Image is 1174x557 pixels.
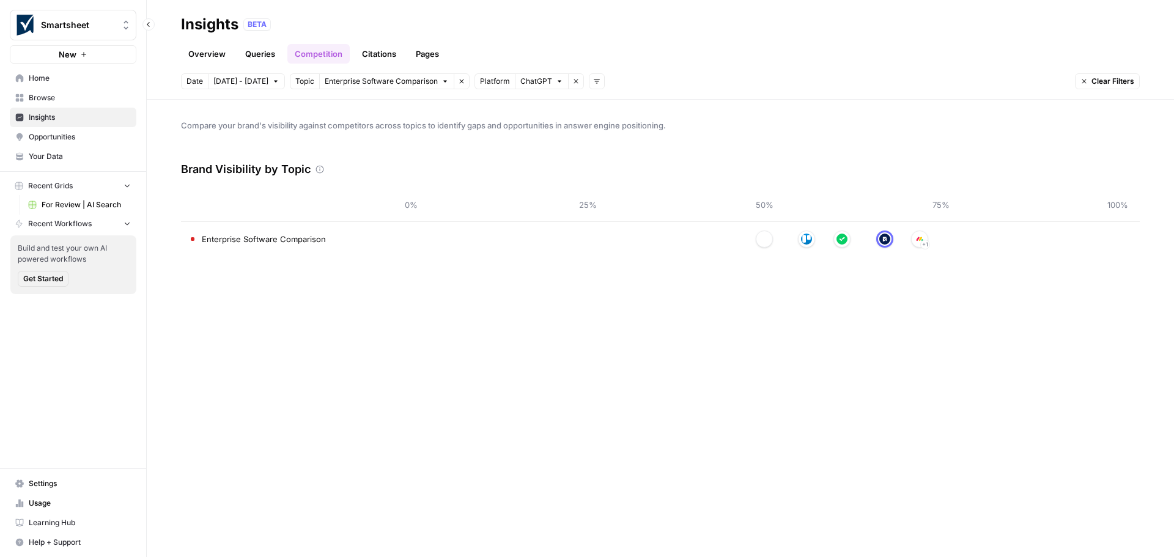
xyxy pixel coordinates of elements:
span: Home [29,73,131,84]
span: + 1 [922,238,928,251]
span: Recent Workflows [28,218,92,229]
span: Learning Hub [29,517,131,528]
button: Help + Support [10,533,136,552]
a: Insights [10,108,136,127]
img: j0006o4w6wdac5z8yzb60vbgsr6k [914,234,925,245]
button: Clear Filters [1075,73,1140,89]
a: Pages [408,44,446,64]
span: Opportunities [29,131,131,142]
button: ChatGPT [515,73,568,89]
button: Enterprise Software Comparison [319,73,454,89]
button: Get Started [18,271,68,287]
span: Browse [29,92,131,103]
span: 50% [752,199,777,211]
span: ChatGPT [520,76,552,87]
span: Compare your brand's visibility against competitors across topics to identify gaps and opportunit... [181,119,1140,131]
a: Settings [10,474,136,493]
span: New [59,48,76,61]
span: 75% [929,199,953,211]
span: 100% [1106,199,1130,211]
span: Insights [29,112,131,123]
span: Clear Filters [1091,76,1134,87]
button: New [10,45,136,64]
span: For Review | AI Search [42,199,131,210]
span: Platform [480,76,510,87]
span: Enterprise Software Comparison [325,76,438,87]
img: Smartsheet Logo [14,14,36,36]
a: Overview [181,44,233,64]
a: Citations [355,44,404,64]
span: 0% [399,199,423,211]
span: Enterprise Software Comparison [202,233,326,245]
a: For Review | AI Search [23,195,136,215]
h3: Brand Visibility by Topic [181,161,311,178]
button: Recent Workflows [10,215,136,233]
span: Get Started [23,273,63,284]
a: Learning Hub [10,513,136,533]
span: Settings [29,478,131,489]
img: dsapf59eflvgghzeeaxzhlzx3epe [801,234,812,245]
span: [DATE] - [DATE] [213,76,268,87]
button: Workspace: Smartsheet [10,10,136,40]
a: Opportunities [10,127,136,147]
span: Your Data [29,151,131,162]
div: Insights [181,15,238,34]
span: 25% [575,199,600,211]
img: 38hturkwgamgyxz8tysiotw05f3x [836,234,847,245]
a: Your Data [10,147,136,166]
a: Competition [287,44,350,64]
img: e49ksheoddnm0r4mphetc37pii0m [759,234,770,245]
a: Browse [10,88,136,108]
span: Date [186,76,203,87]
a: Usage [10,493,136,513]
span: Help + Support [29,537,131,548]
span: Recent Grids [28,180,73,191]
button: [DATE] - [DATE] [208,73,285,89]
img: 5cuav38ea7ik6bml9bibikyvs1ka [879,234,890,245]
button: Recent Grids [10,177,136,195]
span: Smartsheet [41,19,115,31]
a: Queries [238,44,282,64]
span: Topic [295,76,314,87]
span: Build and test your own AI powered workflows [18,243,129,265]
a: Home [10,68,136,88]
span: Usage [29,498,131,509]
div: BETA [243,18,271,31]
